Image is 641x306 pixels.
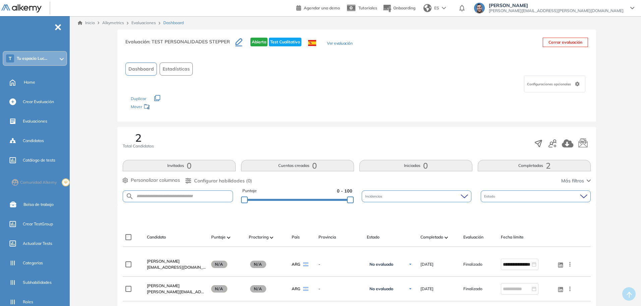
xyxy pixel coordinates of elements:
span: [PERSON_NAME] [147,283,180,288]
span: Tu espacio Luc... [17,56,47,61]
span: No evaluado [369,286,393,292]
span: ARG [292,261,300,267]
span: Categorías [23,260,43,266]
div: Configuraciones opcionales [524,76,585,92]
span: [PERSON_NAME][EMAIL_ADDRESS][PERSON_NAME][DOMAIN_NAME] [489,8,624,13]
span: Candidatos [23,138,44,144]
span: T [9,56,12,61]
span: [PERSON_NAME] [489,3,624,8]
img: [missing "en.ARROW_ALT" translation] [227,236,230,238]
span: Duplicar [131,96,146,101]
h3: Evaluación [125,38,235,52]
span: Tutoriales [358,5,377,10]
span: Más filtros [561,177,584,184]
a: Evaluaciones [131,20,156,25]
span: [DATE] [420,261,433,267]
span: N/A [211,261,227,268]
span: Dashboard [128,65,154,73]
span: País [292,234,300,240]
span: 2 [135,132,141,143]
span: Fecha límite [501,234,524,240]
span: N/A [250,285,266,293]
span: Roles [23,299,33,305]
span: No evaluado [369,262,393,267]
img: ESP [308,40,316,46]
button: Más filtros [561,177,591,184]
span: ARG [292,286,300,292]
span: Puntaje [242,188,257,194]
span: Test Cualitativo [269,38,301,46]
span: Proctoring [249,234,269,240]
span: Configurar habilidades (0) [194,177,252,184]
button: Invitados0 [123,160,236,171]
button: Cerrar evaluación [543,38,588,47]
span: Configuraciones opcionales [527,82,572,87]
span: Crear TestGroup [23,221,53,227]
span: Dashboard [163,20,184,26]
span: ES [434,5,439,11]
span: Subhabilidades [23,279,52,286]
span: Personalizar columnas [131,177,180,184]
span: Abierta [250,38,268,46]
img: [missing "en.ARROW_ALT" translation] [445,236,448,238]
img: ARG [303,262,308,266]
span: [EMAIL_ADDRESS][DOMAIN_NAME] [147,264,206,270]
span: Estado [484,194,497,199]
span: : TEST PERSONALIDADES STEPPER [149,39,230,45]
a: [PERSON_NAME] [147,258,206,264]
button: Cuentas creadas0 [241,160,354,171]
img: ARG [303,287,308,291]
span: Evaluaciones [23,118,47,124]
span: Actualizar Tests [23,241,52,247]
img: SEARCH_ALT [126,192,134,201]
img: world [423,4,431,12]
button: Onboarding [383,1,415,15]
div: Mover [131,101,198,114]
span: [PERSON_NAME] [147,259,180,264]
span: Catálogo de tests [23,157,55,163]
button: Ver evaluación [327,40,352,47]
span: Total Candidatos [123,143,154,149]
span: - [318,286,361,292]
span: Incidencias [365,194,384,199]
a: Inicio [78,20,95,26]
span: [DATE] [420,286,433,292]
a: Agendar una demo [296,3,340,11]
span: Agendar una demo [304,5,340,10]
a: [PERSON_NAME] [147,283,206,289]
button: Configurar habilidades (0) [185,177,252,184]
button: Estadísticas [160,62,193,76]
img: Ícono de flecha [408,287,412,291]
img: Logo [1,4,42,13]
span: Crear Evaluación [23,99,54,105]
button: Dashboard [125,62,157,76]
span: Evaluación [463,234,483,240]
div: Estado [481,190,591,202]
button: Completadas2 [478,160,591,171]
button: Iniciadas0 [359,160,472,171]
span: Completado [420,234,443,240]
img: [missing "en.ARROW_ALT" translation] [270,236,273,238]
span: [PERSON_NAME][EMAIL_ADDRESS][PERSON_NAME][DOMAIN_NAME] [147,289,206,295]
img: Ícono de flecha [408,262,412,266]
span: Onboarding [393,5,415,10]
span: N/A [250,261,266,268]
span: Candidato [147,234,166,240]
span: Estadísticas [163,65,190,73]
button: Personalizar columnas [123,177,180,184]
span: Alkymetrics [102,20,124,25]
span: - [318,261,361,267]
span: 0 - 100 [337,188,352,194]
span: Provincia [318,234,336,240]
span: N/A [211,285,227,293]
span: Finalizado [463,261,482,267]
img: arrow [442,7,446,9]
span: Puntaje [211,234,226,240]
span: Home [24,79,35,85]
div: Incidencias [362,190,472,202]
span: Bolsa de trabajo [23,202,54,208]
span: Finalizado [463,286,482,292]
span: Estado [367,234,380,240]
